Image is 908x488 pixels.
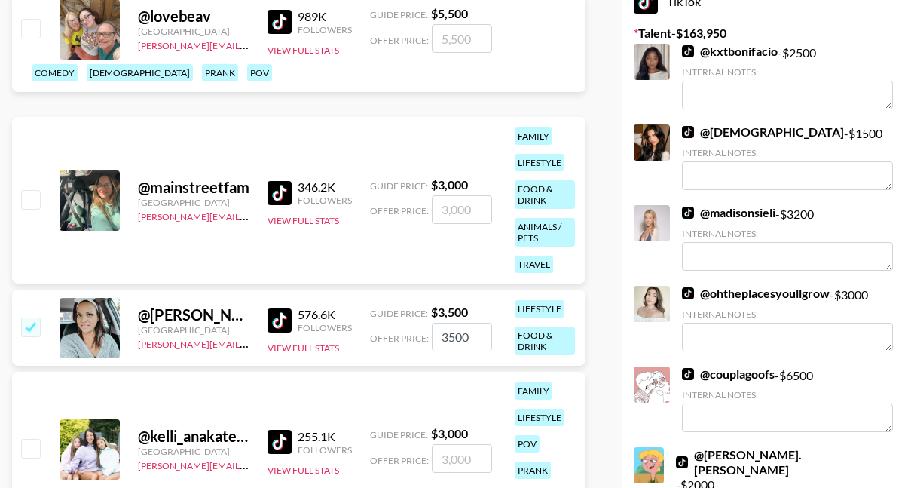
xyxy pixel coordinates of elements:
[682,126,694,138] img: TikTok
[138,336,361,350] a: [PERSON_NAME][EMAIL_ADDRESS][DOMAIN_NAME]
[432,24,492,53] input: 5,500
[682,389,893,401] div: Internal Notes:
[247,64,272,81] div: pov
[515,218,575,247] div: animals / pets
[682,207,694,219] img: TikTok
[268,308,292,333] img: TikTok
[431,6,468,20] strong: $ 5,500
[268,342,339,354] button: View Full Stats
[298,24,352,35] div: Followers
[515,256,553,273] div: travel
[298,429,352,444] div: 255.1K
[682,44,893,109] div: - $ 2500
[298,322,352,333] div: Followers
[682,45,694,57] img: TikTok
[138,197,249,208] div: [GEOGRAPHIC_DATA]
[515,154,564,171] div: lifestyle
[682,367,893,432] div: - $ 6500
[515,435,540,453] div: pov
[138,7,249,26] div: @ lovebeav
[268,181,292,205] img: TikTok
[138,324,249,336] div: [GEOGRAPHIC_DATA]
[268,45,339,56] button: View Full Stats
[432,195,492,224] input: 3,000
[682,205,893,271] div: - $ 3200
[298,180,352,195] div: 346.2K
[138,446,249,457] div: [GEOGRAPHIC_DATA]
[370,35,429,46] span: Offer Price:
[682,205,775,220] a: @madisonsieli
[370,308,428,319] span: Guide Price:
[298,444,352,456] div: Followers
[138,26,249,37] div: [GEOGRAPHIC_DATA]
[138,305,249,324] div: @ [PERSON_NAME].ohno
[682,367,775,382] a: @couplagoofs
[298,307,352,322] div: 576.6K
[370,9,428,20] span: Guide Price:
[370,429,428,440] span: Guide Price:
[202,64,238,81] div: prank
[370,333,429,344] span: Offer Price:
[682,368,694,380] img: TikTok
[431,177,468,192] strong: $ 3,000
[515,409,564,426] div: lifestyle
[138,457,361,471] a: [PERSON_NAME][EMAIL_ADDRESS][DOMAIN_NAME]
[268,430,292,454] img: TikTok
[515,300,564,318] div: lifestyle
[370,205,429,216] span: Offer Price:
[32,64,78,81] div: comedy
[87,64,193,81] div: [DEMOGRAPHIC_DATA]
[138,178,249,197] div: @ mainstreetfam
[515,127,552,145] div: family
[268,10,292,34] img: TikTok
[432,444,492,473] input: 3,000
[682,286,830,301] a: @ohtheplacesyoullgrow
[515,462,551,479] div: prank
[298,195,352,206] div: Followers
[298,9,352,24] div: 989K
[138,208,361,223] a: [PERSON_NAME][EMAIL_ADDRESS][DOMAIN_NAME]
[676,456,688,468] img: TikTok
[682,124,844,140] a: @[DEMOGRAPHIC_DATA]
[515,382,552,400] div: family
[682,66,893,78] div: Internal Notes:
[515,327,575,355] div: food & drink
[682,228,893,239] div: Internal Notes:
[682,44,778,59] a: @kxtbonifacio
[268,465,339,476] button: View Full Stats
[431,305,468,319] strong: $ 3,500
[431,426,468,440] strong: $ 3,000
[515,180,575,209] div: food & drink
[370,455,429,466] span: Offer Price:
[682,286,893,351] div: - $ 3000
[682,287,694,299] img: TikTok
[370,180,428,192] span: Guide Price:
[138,427,249,446] div: @ kelli_anakate_piper
[432,323,492,351] input: 3,500
[268,215,339,226] button: View Full Stats
[682,147,893,158] div: Internal Notes:
[138,37,361,51] a: [PERSON_NAME][EMAIL_ADDRESS][DOMAIN_NAME]
[676,447,893,477] a: @[PERSON_NAME].[PERSON_NAME]
[682,124,893,190] div: - $ 1500
[682,308,893,320] div: Internal Notes:
[634,26,896,41] label: Talent - $ 163,950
